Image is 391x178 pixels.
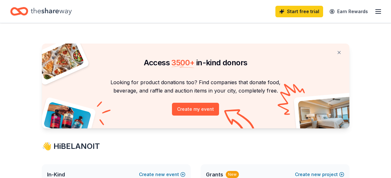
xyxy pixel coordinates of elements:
button: Create my event [172,103,219,116]
div: 👋 Hi BELANOIT [42,141,349,151]
span: Access in-kind donors [144,58,248,67]
img: Curvy arrow [224,109,256,133]
span: 3500 + [171,58,194,67]
p: Looking for product donations too? Find companies that donate food, beverage, and raffle and auct... [50,78,342,95]
img: Pizza [35,40,85,81]
a: Start free trial [275,6,323,17]
div: New [226,171,239,178]
a: Earn Rewards [326,6,372,17]
a: Home [10,4,72,19]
